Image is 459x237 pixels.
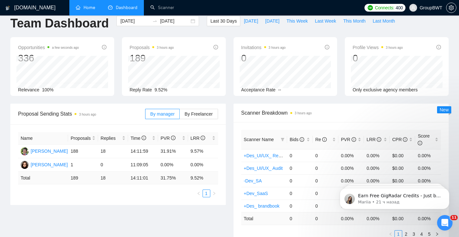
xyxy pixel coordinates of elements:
td: 0.00% [415,162,441,174]
span: Last 30 Days [210,17,237,25]
span: By Freelancer [185,111,213,117]
span: PVR [161,136,176,141]
a: +Des_UI/UX_ Audit [244,166,283,171]
button: right [210,190,218,197]
td: 0 [287,162,313,174]
span: Bids [290,137,304,142]
li: 1 [203,190,210,197]
span: Re [315,137,327,142]
span: 9.52% [155,87,167,92]
span: Time [131,136,146,141]
span: info-circle [436,45,441,49]
time: 3 hours ago [79,113,96,116]
span: Only exclusive agency members [353,87,418,92]
td: 0 [313,149,338,162]
td: 188 [68,145,98,158]
span: info-circle [322,137,327,142]
th: Replies [98,132,128,145]
li: Previous Page [195,190,203,197]
span: Proposal Sending Stats [18,110,145,118]
span: Opportunities [18,44,79,51]
span: By manager [150,111,175,117]
td: 0.00% [188,158,218,172]
td: 0.00% [158,158,188,172]
td: 9.52 % [188,172,218,184]
td: 0 [313,212,338,225]
td: 189 [68,172,98,184]
span: Proposals [71,135,91,142]
img: AS [21,147,29,155]
span: Scanner Name [244,137,274,142]
button: [DATE] [240,16,262,26]
td: 0 [313,187,338,200]
span: filter [281,138,284,141]
span: to [152,18,157,24]
span: info-circle [377,137,381,142]
th: Proposals [68,132,98,145]
span: LRR [366,137,381,142]
span: Connects: [375,4,394,11]
a: +Des_ brandbook [244,203,280,209]
span: PVR [341,137,356,142]
span: info-circle [418,141,422,145]
h1: Team Dashboard [10,16,109,31]
button: Last 30 Days [207,16,240,26]
span: info-circle [300,137,304,142]
td: 0.00% [338,149,364,162]
span: dashboard [108,5,113,10]
td: 0 [98,158,128,172]
td: 0.00% [364,162,390,174]
span: info-circle [403,137,407,142]
td: 31.75 % [158,172,188,184]
span: This Month [343,17,365,25]
div: 0 [241,52,286,64]
a: AS[PERSON_NAME] [21,148,68,153]
span: Last Month [373,17,395,25]
button: setting [446,3,456,13]
td: 18 [98,145,128,158]
img: logo [5,3,10,13]
span: Proposals [130,44,174,51]
a: 1 [203,190,210,197]
td: 31.91% [158,145,188,158]
a: setting [446,5,456,10]
td: $0.00 [390,162,415,174]
span: Reply Rate [130,87,152,92]
span: Profile Views [353,44,403,51]
span: Acceptance Rate [241,87,276,92]
span: user [411,5,415,10]
td: 0 [313,200,338,212]
time: 3 hours ago [269,46,286,49]
a: +Des_UI/UX_ Redesign [244,153,292,158]
a: homeHome [76,5,95,10]
span: 11 [450,215,458,220]
img: upwork-logo.png [368,5,373,10]
div: 336 [18,52,79,64]
td: 0 [287,149,313,162]
span: info-circle [325,45,329,49]
time: 3 hours ago [157,46,174,49]
a: -Dev_SA [244,178,262,183]
td: 0 [287,212,313,225]
span: info-circle [214,45,218,49]
span: Invitations [241,44,286,51]
time: a few seconds ago [52,46,79,49]
td: 14:11:59 [128,145,158,158]
td: 0 [287,200,313,212]
button: This Month [340,16,369,26]
iframe: Intercom live chat [437,215,453,231]
span: right [435,232,439,236]
iframe: Intercom notifications сообщение [330,174,459,220]
span: -- [278,87,281,92]
span: left [197,191,201,195]
span: 100% [42,87,54,92]
div: 0 [353,52,403,64]
span: Replies [101,135,121,142]
button: Last Month [369,16,398,26]
td: 0 [287,174,313,187]
span: info-circle [142,136,146,140]
td: 0 [313,162,338,174]
td: 9.57% [188,145,218,158]
a: SK[PERSON_NAME] [21,162,68,167]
